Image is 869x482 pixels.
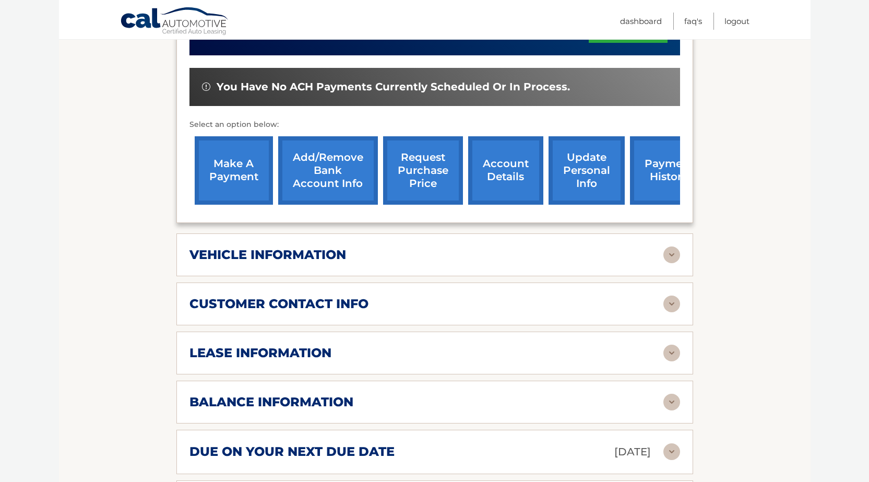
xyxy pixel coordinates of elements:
img: accordion-rest.svg [663,443,680,460]
a: Cal Automotive [120,7,230,37]
a: Dashboard [620,13,662,30]
p: [DATE] [614,443,651,461]
span: You have no ACH payments currently scheduled or in process. [217,80,570,93]
h2: customer contact info [189,296,368,312]
a: request purchase price [383,136,463,205]
h2: lease information [189,345,331,361]
a: FAQ's [684,13,702,30]
img: accordion-rest.svg [663,246,680,263]
img: accordion-rest.svg [663,345,680,361]
h2: balance information [189,394,353,410]
p: Select an option below: [189,119,680,131]
a: make a payment [195,136,273,205]
img: accordion-rest.svg [663,394,680,410]
a: payment history [630,136,708,205]
a: Logout [724,13,749,30]
a: account details [468,136,543,205]
a: update personal info [549,136,625,205]
a: Add/Remove bank account info [278,136,378,205]
img: accordion-rest.svg [663,296,680,312]
h2: vehicle information [189,247,346,263]
img: alert-white.svg [202,83,210,91]
h2: due on your next due date [189,444,395,460]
